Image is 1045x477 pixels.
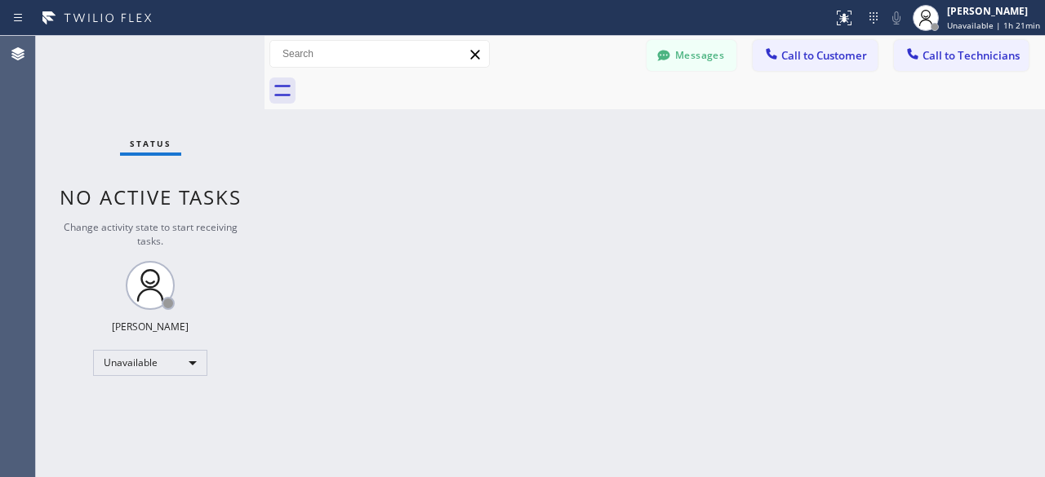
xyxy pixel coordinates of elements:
button: Mute [885,7,908,29]
div: [PERSON_NAME] [112,320,189,333]
span: Call to Customer [781,48,867,63]
span: Call to Technicians [923,48,1020,63]
button: Messages [647,40,736,71]
button: Call to Technicians [894,40,1029,71]
span: Status [130,138,171,149]
span: Change activity state to start receiving tasks. [64,220,238,248]
input: Search [270,41,489,67]
span: Unavailable | 1h 21min [947,20,1040,31]
span: No active tasks [60,183,242,210]
div: Unavailable [93,350,207,376]
button: Call to Customer [753,40,878,71]
div: [PERSON_NAME] [947,4,1040,18]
